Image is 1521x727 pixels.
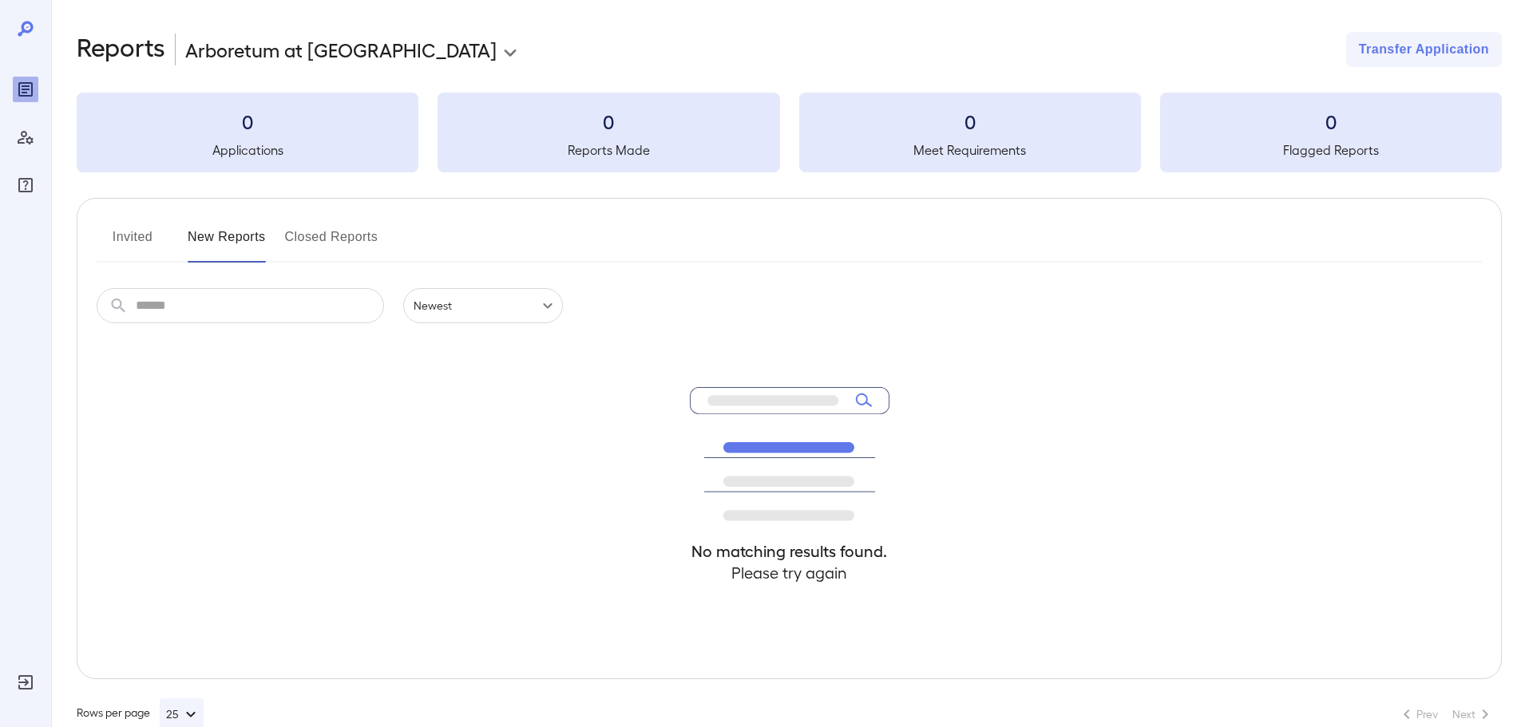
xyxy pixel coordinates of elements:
[1346,32,1502,67] button: Transfer Application
[77,140,418,160] h5: Applications
[690,562,889,583] h4: Please try again
[77,32,165,67] h2: Reports
[438,109,779,134] h3: 0
[77,109,418,134] h3: 0
[1160,140,1502,160] h5: Flagged Reports
[799,140,1141,160] h5: Meet Requirements
[13,77,38,102] div: Reports
[77,93,1502,172] summary: 0Applications0Reports Made0Meet Requirements0Flagged Reports
[285,224,378,263] button: Closed Reports
[13,172,38,198] div: FAQ
[799,109,1141,134] h3: 0
[690,540,889,562] h4: No matching results found.
[403,288,563,323] div: Newest
[1390,701,1502,727] nav: pagination navigation
[185,37,497,62] p: Arboretum at [GEOGRAPHIC_DATA]
[13,670,38,695] div: Log Out
[13,124,38,150] div: Manage Users
[188,224,266,263] button: New Reports
[438,140,779,160] h5: Reports Made
[1160,109,1502,134] h3: 0
[97,224,168,263] button: Invited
